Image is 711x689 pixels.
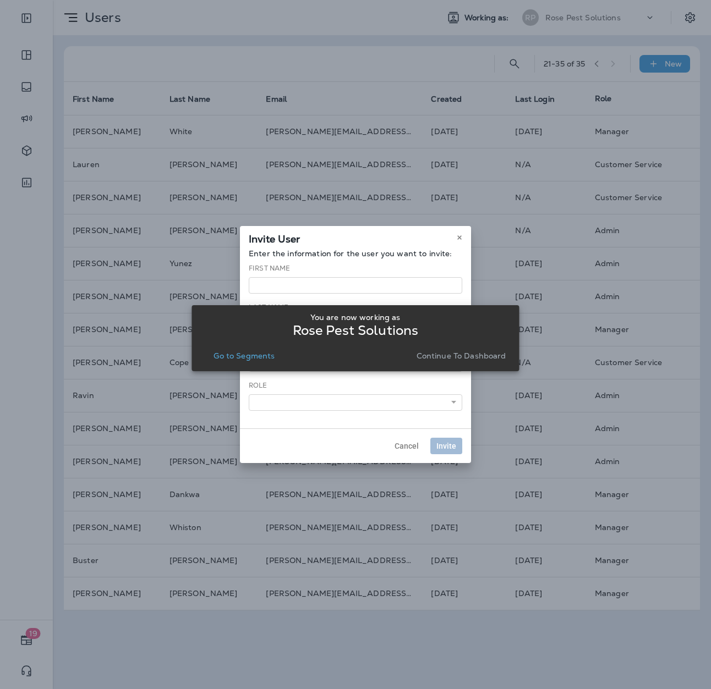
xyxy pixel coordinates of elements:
p: Continue to Dashboard [417,351,506,360]
button: Go to Segments [209,348,279,363]
p: Go to Segments [214,351,275,360]
button: Continue to Dashboard [412,348,511,363]
p: You are now working as [310,313,400,322]
p: Rose Pest Solutions [293,326,419,335]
